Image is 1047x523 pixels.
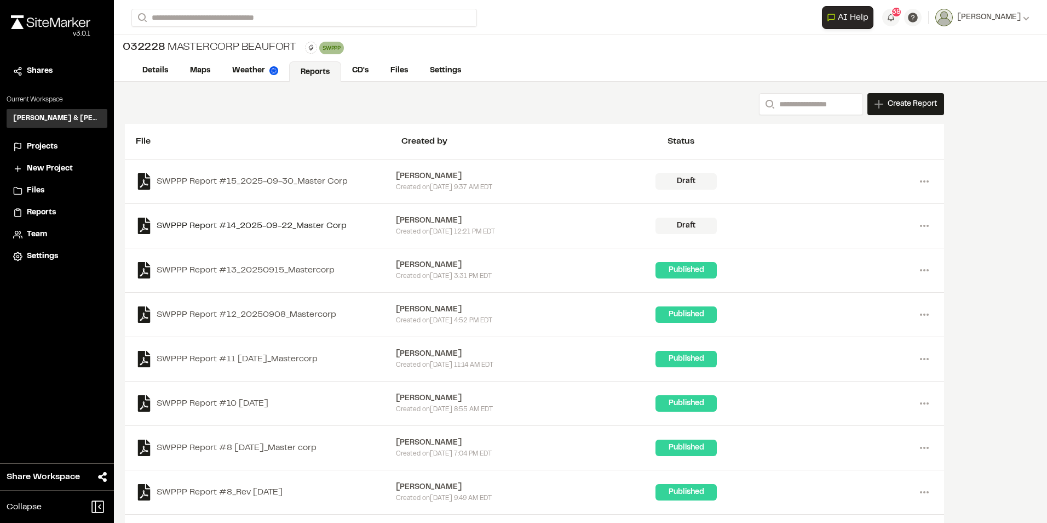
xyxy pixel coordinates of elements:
[759,93,779,115] button: Search
[396,227,656,237] div: Created on [DATE] 12:21 PM EDT
[136,351,396,367] a: SWPPP Report #11 [DATE]_Mastercorp
[289,61,341,82] a: Reports
[136,440,396,456] a: SWPPP Report #8 [DATE]_Master corp
[269,66,278,75] img: precipai.png
[11,15,90,29] img: rebrand.png
[396,360,656,370] div: Created on [DATE] 11:14 AM EDT
[123,39,165,56] span: 032228
[27,185,44,197] span: Files
[136,173,396,190] a: SWPPP Report #15_2025-09-30_Master Corp
[7,95,107,105] p: Current Workspace
[13,163,101,175] a: New Project
[888,98,937,110] span: Create Report
[401,135,667,148] div: Created by
[27,65,53,77] span: Shares
[882,9,900,26] button: 38
[13,207,101,219] a: Reports
[396,183,656,192] div: Created on [DATE] 9:37 AM EDT
[396,437,656,449] div: [PERSON_NAME]
[131,9,151,27] button: Search
[396,405,656,414] div: Created on [DATE] 8:55 AM EDT
[341,60,379,81] a: CD's
[838,11,868,24] span: AI Help
[379,60,419,81] a: Files
[655,306,717,323] div: Published
[655,484,717,501] div: Published
[13,113,101,123] h3: [PERSON_NAME] & [PERSON_NAME] Inc.
[27,141,57,153] span: Projects
[136,484,396,501] a: SWPPP Report #8_Rev [DATE]
[396,348,656,360] div: [PERSON_NAME]
[396,493,656,503] div: Created on [DATE] 9:49 AM EDT
[305,42,317,54] button: Edit Tags
[396,481,656,493] div: [PERSON_NAME]
[13,141,101,153] a: Projects
[396,259,656,271] div: [PERSON_NAME]
[13,185,101,197] a: Files
[935,9,953,26] img: User
[27,207,56,219] span: Reports
[396,271,656,281] div: Created on [DATE] 3:31 PM EDT
[396,170,656,183] div: [PERSON_NAME]
[136,395,396,412] a: SWPPP Report #10 [DATE]
[13,251,101,263] a: Settings
[892,7,901,17] span: 38
[123,39,296,56] div: Mastercorp Beaufort
[396,304,656,316] div: [PERSON_NAME]
[655,262,717,278] div: Published
[396,316,656,326] div: Created on [DATE] 4:52 PM EDT
[7,501,42,514] span: Collapse
[822,6,873,29] button: Open AI Assistant
[136,135,401,148] div: File
[396,449,656,459] div: Created on [DATE] 7:04 PM EDT
[7,470,80,484] span: Share Workspace
[319,42,344,54] div: SWPPP
[396,215,656,227] div: [PERSON_NAME]
[935,9,1029,26] button: [PERSON_NAME]
[13,229,101,241] a: Team
[27,251,58,263] span: Settings
[221,60,289,81] a: Weather
[655,218,717,234] div: Draft
[396,393,656,405] div: [PERSON_NAME]
[136,262,396,278] a: SWPPP Report #13_20250915_Mastercorp
[27,163,73,175] span: New Project
[13,65,101,77] a: Shares
[131,60,179,81] a: Details
[27,229,47,241] span: Team
[419,60,472,81] a: Settings
[655,173,717,190] div: Draft
[668,135,933,148] div: Status
[655,440,717,456] div: Published
[179,60,221,81] a: Maps
[957,12,1021,24] span: [PERSON_NAME]
[822,6,878,29] div: Open AI Assistant
[655,351,717,367] div: Published
[136,218,396,234] a: SWPPP Report #14_2025-09-22_Master Corp
[11,29,90,39] div: Oh geez...please don't...
[136,306,396,323] a: SWPPP Report #12_20250908_Mastercorp
[655,395,717,412] div: Published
